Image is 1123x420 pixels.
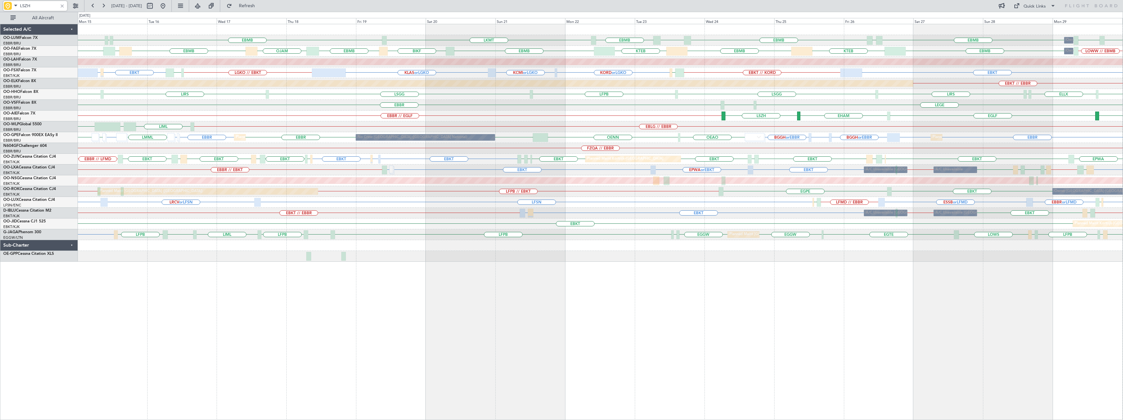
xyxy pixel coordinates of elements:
span: OO-LXA [3,166,19,169]
span: OO-GPE [3,133,19,137]
span: OO-LUX [3,198,19,202]
button: Refresh [223,1,263,11]
a: EBBR/BRU [3,84,21,89]
span: All Aircraft [17,16,69,20]
div: A/C Unavailable [GEOGRAPHIC_DATA]-[GEOGRAPHIC_DATA] [936,208,1040,218]
span: OO-VSF [3,101,18,105]
a: OO-LUXCessna Citation CJ4 [3,198,55,202]
button: Quick Links [1010,1,1059,11]
div: A/C Unavailable [936,165,963,175]
div: A/C Unavailable [GEOGRAPHIC_DATA] ([GEOGRAPHIC_DATA] National) [866,165,988,175]
a: D-IBLUCessna Citation M2 [3,209,51,213]
div: Owner Melsbroek Air Base [1066,46,1111,56]
a: OO-LAHFalcon 7X [3,58,37,61]
a: OO-FSXFalcon 7X [3,68,36,72]
a: OO-GPEFalcon 900EX EASy II [3,133,58,137]
div: No Crew [GEOGRAPHIC_DATA] ([GEOGRAPHIC_DATA] National) [358,132,467,142]
div: Planned Maint Kortrijk-[GEOGRAPHIC_DATA] [587,154,663,164]
div: Thu 18 [286,18,356,24]
a: EBKT/KJK [3,224,20,229]
a: EBKT/KJK [3,214,20,219]
a: EBBR/BRU [3,149,21,154]
a: EBKT/KJK [3,73,20,78]
div: Fri 19 [356,18,426,24]
div: Owner Melsbroek Air Base [1066,35,1111,45]
span: OO-FAE [3,47,18,51]
a: OO-AIEFalcon 7X [3,112,35,115]
div: Wed 17 [217,18,286,24]
a: EBKT/KJK [3,160,20,165]
span: OO-LUM [3,36,20,40]
div: Thu 25 [774,18,844,24]
a: EBBR/BRU [3,41,21,46]
span: OO-NSG [3,176,20,180]
span: [DATE] - [DATE] [111,3,142,9]
span: D-IBLU [3,209,16,213]
div: Planned Maint [GEOGRAPHIC_DATA] ([GEOGRAPHIC_DATA]) [99,186,203,196]
div: Mon 29 [1053,18,1122,24]
div: Planned Maint [GEOGRAPHIC_DATA] ([GEOGRAPHIC_DATA]) [729,230,832,239]
button: All Aircraft [7,13,71,23]
div: Tue 23 [635,18,704,24]
span: OO-FSX [3,68,18,72]
a: LFSN/ENC [3,203,21,208]
a: OO-ZUNCessna Citation CJ4 [3,155,56,159]
a: EBBR/BRU [3,52,21,57]
a: EBBR/BRU [3,138,21,143]
a: OO-VSFFalcon 8X [3,101,36,105]
input: Airport [20,1,58,11]
span: OO-ELK [3,79,18,83]
span: G-JAGA [3,230,18,234]
a: EBBR/BRU [3,95,21,100]
a: OO-JIDCessna CJ1 525 [3,219,46,223]
div: Sun 21 [495,18,565,24]
a: OO-FAEFalcon 7X [3,47,36,51]
a: EBKT/KJK [3,170,20,175]
span: Refresh [233,4,261,8]
a: EBKT/KJK [3,192,20,197]
span: OO-ROK [3,187,20,191]
a: OO-ROKCessna Citation CJ4 [3,187,56,191]
a: N604GFChallenger 604 [3,144,47,148]
img: arrow-gray.svg [757,136,761,138]
div: Mon 15 [78,18,147,24]
a: EBBR/BRU [3,116,21,121]
div: A/C Unavailable [GEOGRAPHIC_DATA] ([GEOGRAPHIC_DATA] National) [866,208,988,218]
span: OO-LAH [3,58,19,61]
a: EBBR/BRU [3,62,21,67]
div: [DATE] [79,13,90,19]
div: Quick Links [1024,3,1046,10]
a: OO-ELKFalcon 8X [3,79,36,83]
span: OO-WLP [3,122,19,126]
a: OO-LXACessna Citation CJ4 [3,166,55,169]
div: Wed 24 [704,18,774,24]
div: Fri 26 [844,18,914,24]
span: OO-AIE [3,112,17,115]
a: EBBR/BRU [3,127,21,132]
a: OO-HHOFalcon 8X [3,90,38,94]
div: Sat 20 [426,18,495,24]
a: OO-LUMFalcon 7X [3,36,38,40]
a: OO-NSGCessna Citation CJ4 [3,176,56,180]
div: Planned Maint [GEOGRAPHIC_DATA] ([GEOGRAPHIC_DATA] National) [933,132,1051,142]
span: N604GF [3,144,19,148]
span: OO-ZUN [3,155,20,159]
a: EGGW/LTN [3,235,23,240]
div: Mon 22 [565,18,635,24]
a: EBKT/KJK [3,181,20,186]
span: OO-HHO [3,90,20,94]
span: OO-JID [3,219,17,223]
span: OE-GPP [3,252,18,256]
a: G-JAGAPhenom 300 [3,230,41,234]
div: Tue 16 [147,18,217,24]
div: Planned Maint [GEOGRAPHIC_DATA] ([GEOGRAPHIC_DATA] National) [236,132,354,142]
a: EBBR/BRU [3,106,21,111]
a: OO-WLPGlobal 5500 [3,122,42,126]
div: Sun 28 [983,18,1053,24]
a: OE-GPPCessna Citation XLS [3,252,54,256]
div: Sat 27 [913,18,983,24]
